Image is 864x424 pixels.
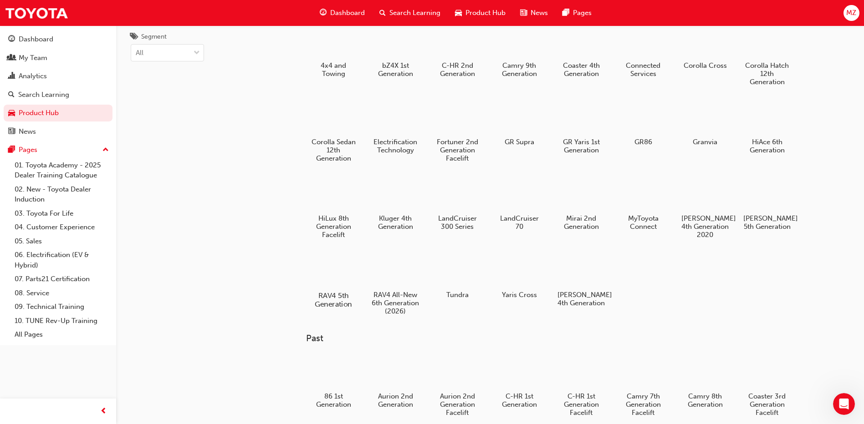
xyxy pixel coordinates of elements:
[8,54,15,62] span: people-icon
[11,286,112,300] a: 08. Service
[11,272,112,286] a: 07. Parts21 Certification
[4,50,112,66] a: My Team
[496,61,543,78] h5: Camry 9th Generation
[194,47,200,59] span: down-icon
[310,138,358,162] h5: Corolla Sedan 12th Generation
[554,173,608,234] a: Mirai 2nd Generation
[492,249,547,302] a: Yaris Cross
[306,20,361,81] a: 4x4 and Towing
[141,32,167,41] div: Segment
[372,4,448,22] a: search-iconSearch Learning
[8,91,15,99] span: search-icon
[11,207,112,221] a: 03. Toyota For Life
[306,333,823,343] h3: Past
[11,158,112,182] a: 01. Toyota Academy - 2025 Dealer Training Catalogue
[310,214,358,239] h5: HiLux 8th Generation Facelift
[19,53,47,63] div: My Team
[448,4,513,22] a: car-iconProduct Hub
[465,8,506,18] span: Product Hub
[619,392,667,417] h5: Camry 7th Generation Facelift
[4,29,112,141] button: DashboardMy TeamAnalyticsSearch LearningProduct HubNews
[846,8,856,18] span: MZ
[372,214,419,231] h5: Kluger 4th Generation
[11,248,112,272] a: 06. Electrification (EV & Hybrid)
[743,214,791,231] h5: [PERSON_NAME] 5th Generation
[743,392,791,417] h5: Coaster 3rd Generation Facelift
[11,220,112,234] a: 04. Customer Experience
[513,4,555,22] a: news-iconNews
[455,7,462,19] span: car-icon
[4,68,112,85] a: Analytics
[492,96,547,149] a: GR Supra
[368,173,423,234] a: Kluger 4th Generation
[434,291,481,299] h5: Tundra
[555,4,599,22] a: pages-iconPages
[616,173,670,234] a: MyToyota Connect
[554,249,608,310] a: [PERSON_NAME] 4th Generation
[4,86,112,103] a: Search Learning
[496,138,543,146] h5: GR Supra
[492,20,547,81] a: Camry 9th Generation
[678,351,732,412] a: Camry 8th Generation
[306,249,361,310] a: RAV4 5th Generation
[102,144,109,156] span: up-icon
[100,406,107,417] span: prev-icon
[8,72,15,81] span: chart-icon
[308,291,359,308] h5: RAV4 5th Generation
[616,20,670,81] a: Connected Services
[11,314,112,328] a: 10. TUNE Rev-Up Training
[743,138,791,154] h5: HiAce 6th Generation
[743,61,791,86] h5: Corolla Hatch 12th Generation
[368,96,423,157] a: Electrification Technology
[681,392,729,409] h5: Camry 8th Generation
[320,7,327,19] span: guage-icon
[11,234,112,248] a: 05. Sales
[844,5,859,21] button: MZ
[4,105,112,121] a: Product Hub
[368,249,423,318] a: RAV4 All-New 6th Generation (2026)
[430,351,485,420] a: Aurion 2nd Generation Facelift
[4,123,112,140] a: News
[372,138,419,154] h5: Electrification Technology
[19,145,37,155] div: Pages
[434,138,481,162] h5: Fortuner 2nd Generation Facelift
[833,393,855,415] iframe: Intercom live chat
[19,71,47,81] div: Analytics
[496,291,543,299] h5: Yaris Cross
[4,141,112,158] button: Pages
[136,48,143,58] div: All
[520,7,527,19] span: news-icon
[8,128,15,136] span: news-icon
[312,4,372,22] a: guage-iconDashboard
[19,34,53,45] div: Dashboard
[681,138,729,146] h5: Granvia
[430,96,485,166] a: Fortuner 2nd Generation Facelift
[496,392,543,409] h5: C-HR 1st Generation
[740,351,794,420] a: Coaster 3rd Generation Facelift
[740,173,794,234] a: [PERSON_NAME] 5th Generation
[573,8,592,18] span: Pages
[306,173,361,242] a: HiLux 8th Generation Facelift
[330,8,365,18] span: Dashboard
[619,138,667,146] h5: GR86
[389,8,440,18] span: Search Learning
[372,291,419,315] h5: RAV4 All-New 6th Generation (2026)
[557,138,605,154] h5: GR Yaris 1st Generation
[368,351,423,412] a: Aurion 2nd Generation
[434,214,481,231] h5: LandCruiser 300 Series
[310,392,358,409] h5: 86 1st Generation
[557,392,605,417] h5: C-HR 1st Generation Facelift
[681,214,729,239] h5: [PERSON_NAME] 4th Generation 2020
[372,392,419,409] h5: Aurion 2nd Generation
[619,61,667,78] h5: Connected Services
[557,291,605,307] h5: [PERSON_NAME] 4th Generation
[562,7,569,19] span: pages-icon
[368,20,423,81] a: bZ4X 1st Generation
[310,61,358,78] h5: 4x4 and Towing
[434,392,481,417] h5: Aurion 2nd Generation Facelift
[11,300,112,314] a: 09. Technical Training
[8,146,15,154] span: pages-icon
[4,31,112,48] a: Dashboard
[678,96,732,149] a: Granvia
